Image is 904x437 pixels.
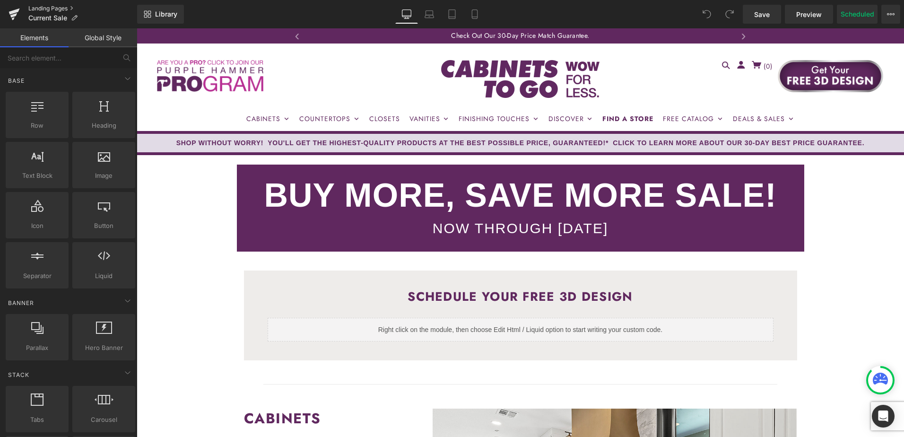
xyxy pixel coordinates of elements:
[110,87,153,94] a: Cabinets
[9,343,66,353] span: Parallax
[881,5,900,24] button: More
[271,259,496,277] b: SCHEDuLE YOUR FREE 3D DESIGN
[579,33,597,44] a: Search Icon
[720,5,739,24] button: Redo
[163,87,223,94] a: Countertops
[7,370,30,379] span: Stack
[596,33,609,44] a: Account Icon
[75,271,132,281] span: Liquid
[9,221,66,231] span: Icon
[127,149,640,185] strong: BUY MORE, SAVE MORE SALE!
[107,191,661,209] div: NOW THROUGH [DATE]
[9,121,66,131] span: Row
[9,171,66,181] span: Text Block
[611,33,638,43] a: cart (0)
[837,5,878,24] button: Scheduled
[7,76,26,85] span: Base
[154,2,168,12] div: ‹
[107,380,184,400] strong: CABINETS
[412,87,457,94] a: Discover
[155,10,177,18] span: Library
[322,87,402,94] a: Finishing Touches
[110,79,657,103] nav: Primary
[596,87,658,94] a: Deals & Sales
[872,405,895,428] div: Open Intercom Messenger
[75,221,132,231] span: Button
[785,5,833,24] a: Preview
[463,5,486,24] a: Mobile
[614,33,627,41] svg: cart
[598,33,611,41] svg: account
[697,5,716,24] button: Undo
[641,32,747,64] img: Free 3D Design
[395,5,418,24] a: Desktop
[629,33,634,43] span: 0
[28,5,137,12] a: Landing Pages
[418,5,441,24] a: Laptop
[28,14,67,22] span: Current Sale
[75,171,132,181] span: Image
[304,32,463,70] img: Cabinets To Go Wow for Less logo
[627,33,636,43] span: ( )
[233,87,263,94] a: Closets
[754,9,770,19] span: Save
[20,32,127,64] img: Purple Hammer Program
[7,298,35,307] span: Banner
[441,5,463,24] a: Tablet
[796,9,822,19] span: Preview
[583,33,596,41] svg: search
[526,87,587,94] a: Free Catalog
[69,28,137,47] a: Global Style
[466,87,517,94] a: Find A Store
[137,5,184,24] a: New Library
[75,415,132,425] span: Carousel
[9,415,66,425] span: Tabs
[600,2,614,12] div: ›
[9,271,66,281] span: Separator
[273,87,313,94] a: Vanities
[75,343,132,353] span: Hero Banner
[75,121,132,131] span: Heading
